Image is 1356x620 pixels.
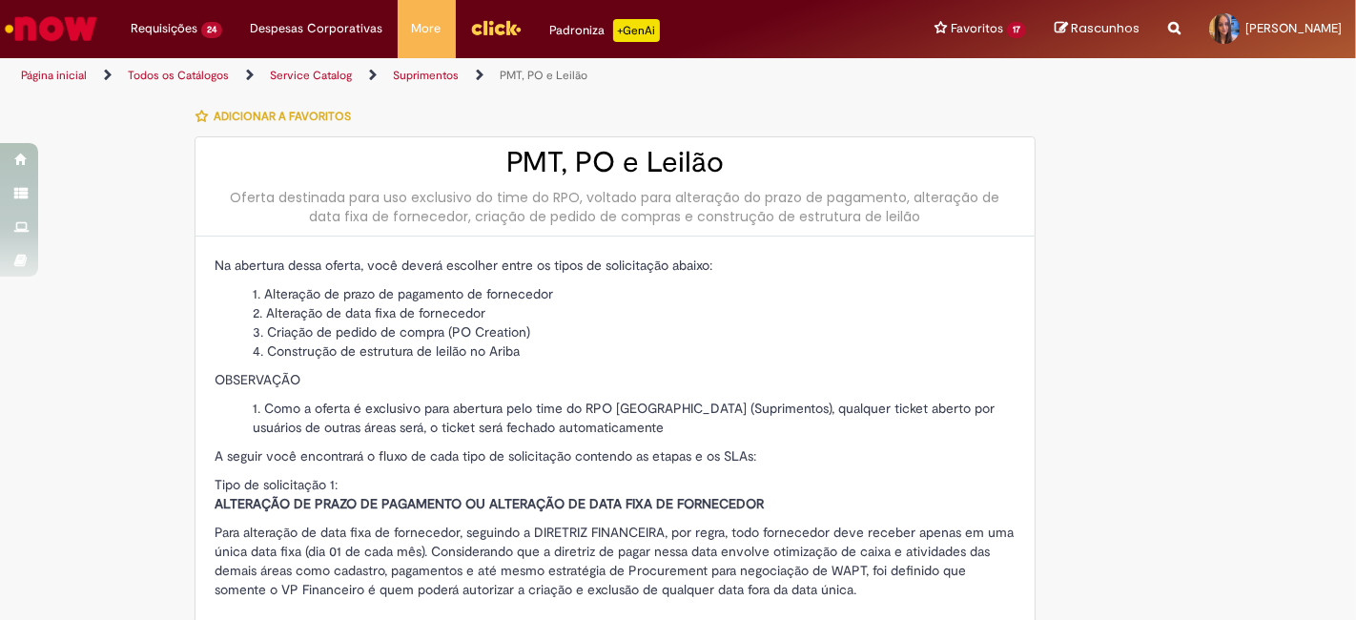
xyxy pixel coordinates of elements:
[613,19,660,42] p: +GenAi
[1055,20,1140,38] a: Rascunhos
[215,475,1016,513] p: Tipo de solicitação 1:
[251,19,383,38] span: Despesas Corporativas
[21,68,87,83] a: Página inicial
[270,68,352,83] a: Service Catalog
[253,399,1016,437] li: Como a oferta é exclusivo para abertura pelo time do RPO [GEOGRAPHIC_DATA] (Suprimentos), qualque...
[214,109,351,124] span: Adicionar a Favoritos
[393,68,459,83] a: Suprimentos
[253,322,1016,341] li: Criação de pedido de compra (PO Creation)
[14,58,890,93] ul: Trilhas de página
[215,370,1016,389] p: OBSERVAÇÃO
[215,523,1016,599] p: Para alteração de data fixa de fornecedor, seguindo a DIRETRIZ FINANCEIRA, por regra, todo fornec...
[470,13,522,42] img: click_logo_yellow_360x200.png
[215,147,1016,178] h2: PMT, PO e Leilão
[1071,19,1140,37] span: Rascunhos
[550,19,660,42] div: Padroniza
[201,22,222,38] span: 24
[253,284,1016,303] li: Alteração de prazo de pagamento de fornecedor
[253,303,1016,322] li: Alteração de data fixa de fornecedor
[1007,22,1026,38] span: 17
[195,96,361,136] button: Adicionar a Favoritos
[131,19,197,38] span: Requisições
[253,341,1016,361] li: Construção de estrutura de leilão no Ariba
[215,495,764,512] strong: ALTERAÇÃO DE PRAZO DE PAGAMENTO OU ALTERAÇÃO DE DATA FIXA DE FORNECEDOR
[215,256,1016,275] p: Na abertura dessa oferta, você deverá escolher entre os tipos de solicitação abaixo:
[2,10,100,48] img: ServiceNow
[412,19,442,38] span: More
[951,19,1003,38] span: Favoritos
[215,188,1016,226] div: Oferta destinada para uso exclusivo do time do RPO, voltado para alteração do prazo de pagamento,...
[500,68,587,83] a: PMT, PO e Leilão
[1245,20,1342,36] span: [PERSON_NAME]
[215,446,1016,465] p: A seguir você encontrará o fluxo de cada tipo de solicitação contendo as etapas e os SLAs:
[128,68,229,83] a: Todos os Catálogos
